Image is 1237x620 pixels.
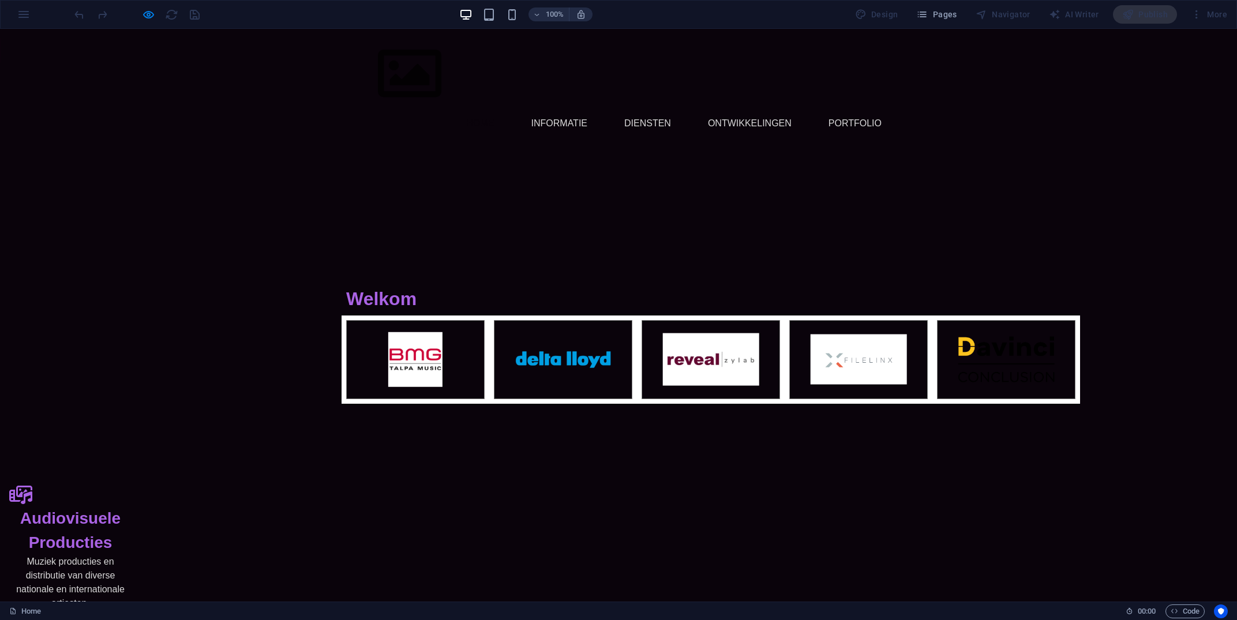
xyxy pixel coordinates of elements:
[522,81,597,108] a: Informatie
[9,478,132,526] h3: Audiovisuele Producties
[912,5,961,24] button: Pages
[1165,604,1205,618] button: Code
[1126,604,1156,618] h6: Session time
[458,81,504,108] a: Home
[1214,604,1228,618] button: Usercentrics
[576,9,586,20] i: On resize automatically adjust zoom level to fit chosen device.
[9,526,132,581] p: Muziek producties en distributie van diverse nationale en internationale artiesten.
[699,81,801,108] a: Ontwikkelingen
[1138,604,1156,618] span: 00 00
[546,7,564,21] h6: 100%
[1171,604,1199,618] span: Code
[1146,607,1148,615] span: :
[850,5,903,24] div: Design (Ctrl+Alt+Y)
[819,81,891,108] a: Portfolio
[528,7,569,21] button: 100%
[615,81,680,108] a: DIensten
[916,9,957,20] span: Pages
[9,604,41,618] a: Click to cancel selection. Double-click to open Pages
